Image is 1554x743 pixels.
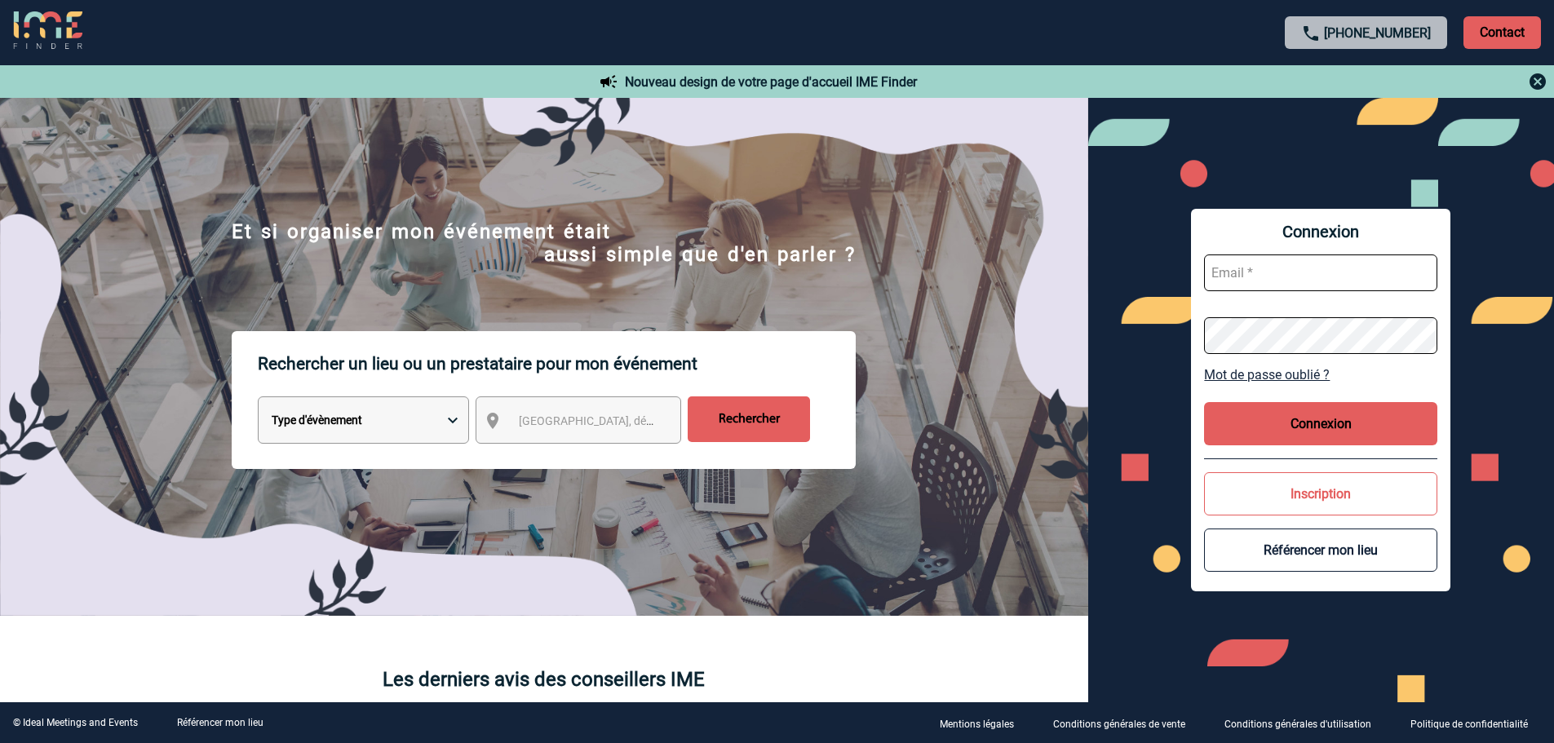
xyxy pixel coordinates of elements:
button: Référencer mon lieu [1204,529,1437,572]
p: Contact [1463,16,1541,49]
p: Conditions générales de vente [1053,719,1185,730]
a: Conditions générales d'utilisation [1211,715,1397,731]
p: Conditions générales d'utilisation [1224,719,1371,730]
a: [PHONE_NUMBER] [1324,25,1431,41]
a: Politique de confidentialité [1397,715,1554,731]
a: Conditions générales de vente [1040,715,1211,731]
a: Référencer mon lieu [177,717,263,728]
a: Mot de passe oublié ? [1204,367,1437,383]
input: Rechercher [688,396,810,442]
p: Rechercher un lieu ou un prestataire pour mon événement [258,331,856,396]
div: © Ideal Meetings and Events [13,717,138,728]
img: call-24-px.png [1301,24,1321,43]
span: Connexion [1204,222,1437,241]
span: [GEOGRAPHIC_DATA], département, région... [519,414,746,427]
a: Mentions légales [927,715,1040,731]
button: Inscription [1204,472,1437,515]
p: Politique de confidentialité [1410,719,1528,730]
button: Connexion [1204,402,1437,445]
p: Mentions légales [940,719,1014,730]
input: Email * [1204,254,1437,291]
